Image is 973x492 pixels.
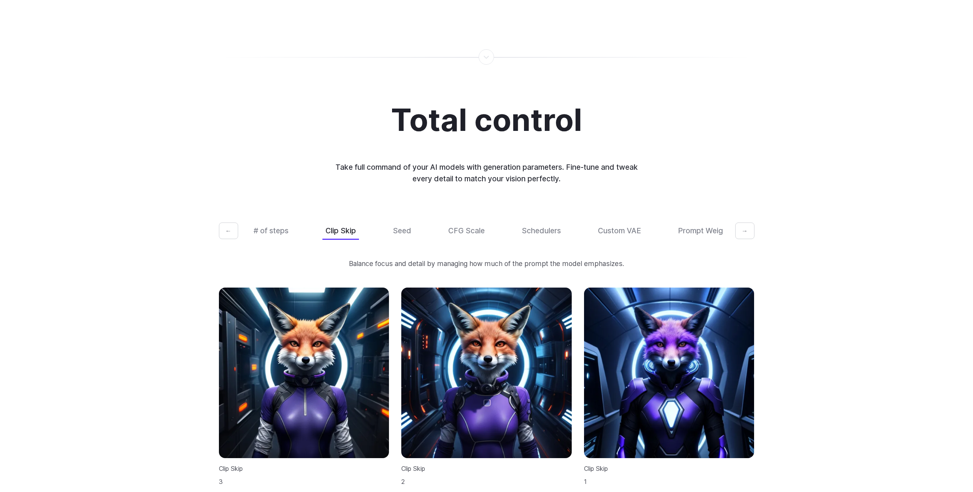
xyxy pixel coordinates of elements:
span: Clip Skip [219,464,243,474]
span: Clip Skip [584,464,608,474]
span: 2 [401,477,405,487]
p: Balance focus and detail by managing how much of the prompt the model emphasizes. [219,258,754,269]
button: Seed [390,222,414,240]
button: → [735,223,754,239]
h2: Total control [391,103,582,136]
button: Clip Skip [322,222,359,240]
img: A woman in a purple and black outfit with a fox head [401,288,572,458]
button: CFG Scale [445,222,488,240]
button: Prompt Weights [675,222,737,240]
button: ← [219,223,238,239]
img: A woman in a purple and black outfit with a fox head [219,288,389,458]
button: Custom VAE [595,222,644,240]
span: Clip Skip [401,464,425,474]
span: 1 [584,477,587,487]
p: Take full command of your AI models with generation parameters. Fine-tune and tweak every detail ... [327,161,647,185]
img: A woman in a purple and black outfit with a fox head [584,288,754,458]
span: 3 [219,477,223,487]
button: Schedulers [519,222,564,240]
button: # of steps [250,222,292,240]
